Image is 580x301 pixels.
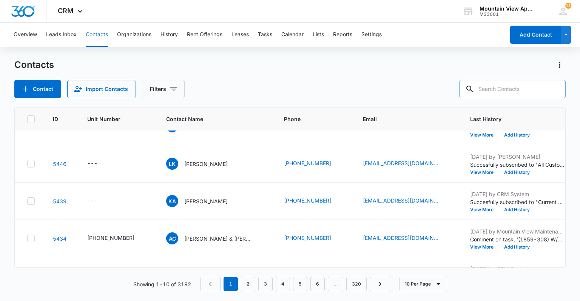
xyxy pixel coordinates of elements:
[184,160,228,168] p: [PERSON_NAME]
[14,80,61,98] button: Add Contact
[470,133,499,137] button: View More
[284,234,331,242] a: [PHONE_NUMBER]
[166,195,178,207] span: KA
[470,153,565,161] p: [DATE] by [PERSON_NAME]
[470,207,499,212] button: View More
[284,197,345,206] div: Phone - (970) 534-4644 - Select to Edit Field
[53,115,58,123] span: ID
[258,23,272,47] button: Tasks
[284,234,345,243] div: Phone - (970) 581-0131 - Select to Edit Field
[284,159,345,168] div: Phone - (719) 568-5757 - Select to Edit Field
[184,197,228,205] p: [PERSON_NAME]
[399,277,447,291] button: 10 Per Page
[310,277,325,291] a: Page 6
[187,23,222,47] button: Rent Offerings
[14,59,54,71] h1: Contacts
[363,159,438,167] a: [EMAIL_ADDRESS][DOMAIN_NAME]
[470,190,565,198] p: [DATE] by CRM System
[276,277,290,291] a: Page 4
[53,161,66,167] a: Navigate to contact details page for Larry Killebrew
[166,115,255,123] span: Contact Name
[58,7,74,15] span: CRM
[363,197,438,204] a: [EMAIL_ADDRESS][DOMAIN_NAME]
[363,197,452,206] div: Email - kerruga758@gmail.com - Select to Edit Field
[142,80,185,98] button: Filters
[470,161,565,169] p: Succesfully subscribed to "All Customers".
[554,59,566,71] button: Actions
[470,265,565,273] p: [DATE] by CRM System
[166,232,178,244] span: AC
[499,245,535,249] button: Add History
[284,115,334,123] span: Phone
[46,23,77,47] button: Leads Inbox
[284,159,331,167] a: [PHONE_NUMBER]
[166,232,266,244] div: Contact Name - Ashley Card & Matthew Downs - Select to Edit Field
[53,198,66,204] a: Navigate to contact details page for Kerry A DeLaRossa
[499,170,535,175] button: Add History
[363,115,441,123] span: Email
[361,23,382,47] button: Settings
[470,170,499,175] button: View More
[499,207,535,212] button: Add History
[166,158,178,170] span: LK
[313,23,324,47] button: Lists
[470,115,554,123] span: Last History
[363,234,438,242] a: [EMAIL_ADDRESS][DOMAIN_NAME]
[133,280,191,288] p: Showing 1-10 of 3192
[480,12,535,17] div: account id
[470,235,565,243] p: Comment on task, '(1859-308) W/D Work Order ' "Side by side removed."
[87,234,134,242] div: [PHONE_NUMBER]
[224,277,238,291] em: 1
[87,159,111,168] div: Unit Number - - Select to Edit Field
[166,195,241,207] div: Contact Name - Kerry A DeLaRossa - Select to Edit Field
[53,235,66,242] a: Navigate to contact details page for Ashley Card & Matthew Downs
[470,245,499,249] button: View More
[241,277,255,291] a: Page 2
[87,159,97,168] div: ---
[87,197,111,206] div: Unit Number - - Select to Edit Field
[510,26,561,44] button: Add Contact
[480,6,535,12] div: account name
[370,277,390,291] a: Next Page
[86,23,108,47] button: Contacts
[117,23,151,47] button: Organizations
[200,277,390,291] nav: Pagination
[293,277,307,291] a: Page 5
[363,159,452,168] div: Email - larrykillbrew8@gmail.com - Select to Edit Field
[14,23,37,47] button: Overview
[87,115,148,123] span: Unit Number
[499,133,535,137] button: Add History
[565,3,571,9] div: notifications count
[565,3,571,9] span: 11
[87,234,148,243] div: Unit Number - 545-1859-308 - Select to Edit Field
[258,277,273,291] a: Page 3
[166,158,241,170] div: Contact Name - Larry Killebrew - Select to Edit Field
[87,197,97,206] div: ---
[231,23,249,47] button: Leases
[184,235,252,243] p: [PERSON_NAME] & [PERSON_NAME]
[160,23,178,47] button: History
[284,197,331,204] a: [PHONE_NUMBER]
[67,80,136,98] button: Import Contacts
[333,23,352,47] button: Reports
[470,198,565,206] p: Succesfully subscribed to "Current Residents ".
[470,227,565,235] p: [DATE] by Mountain View Maintenance
[363,234,452,243] div: Email - ashleycard1993@gmail.com - Select to Edit Field
[346,277,367,291] a: Page 320
[459,80,566,98] input: Search Contacts
[281,23,304,47] button: Calendar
